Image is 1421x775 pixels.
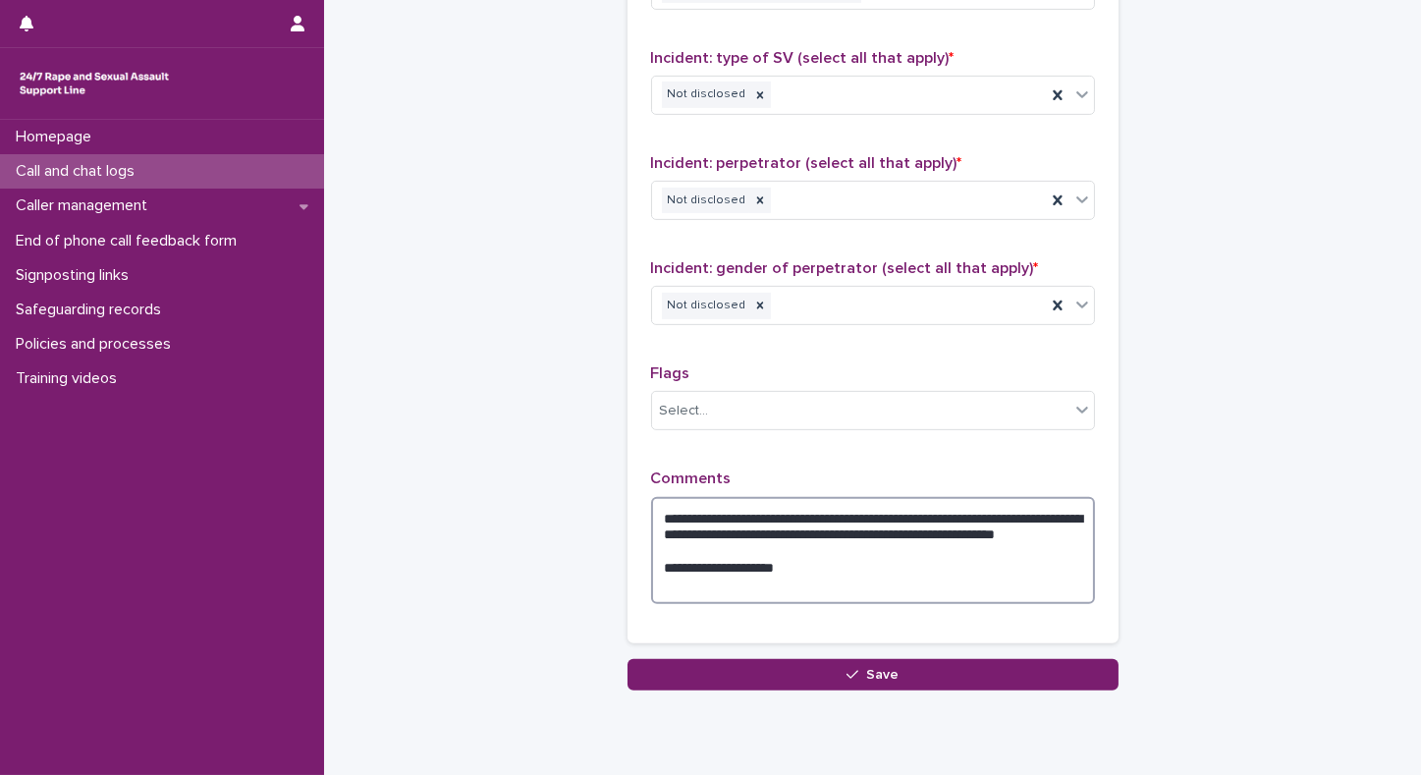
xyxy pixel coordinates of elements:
[651,471,732,486] span: Comments
[8,128,107,146] p: Homepage
[8,162,150,181] p: Call and chat logs
[866,668,899,682] span: Save
[628,659,1119,691] button: Save
[651,365,690,381] span: Flags
[662,188,749,214] div: Not disclosed
[662,293,749,319] div: Not disclosed
[660,401,709,421] div: Select...
[651,155,962,171] span: Incident: perpetrator (select all that apply)
[8,266,144,285] p: Signposting links
[16,64,173,103] img: rhQMoQhaT3yELyF149Cw
[8,196,163,215] p: Caller management
[8,369,133,388] p: Training videos
[8,335,187,354] p: Policies and processes
[651,50,955,66] span: Incident: type of SV (select all that apply)
[8,232,252,250] p: End of phone call feedback form
[8,301,177,319] p: Safeguarding records
[651,260,1039,276] span: Incident: gender of perpetrator (select all that apply)
[662,82,749,108] div: Not disclosed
